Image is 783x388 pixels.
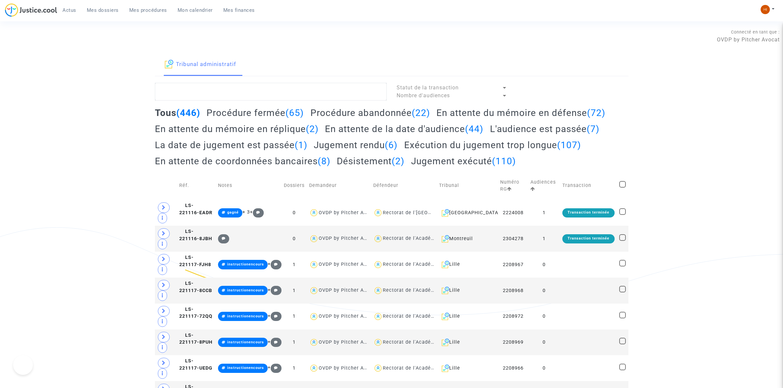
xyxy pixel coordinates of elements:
[87,7,119,13] span: Mes dossiers
[498,278,528,304] td: 2208968
[155,123,319,135] h2: En attente du mémoire en réplique
[242,209,250,215] span: + 3
[442,364,449,372] img: icon-archive.svg
[281,171,307,200] td: Dossiers
[177,171,216,200] td: Réf.
[227,366,264,370] span: instructionencours
[761,5,770,14] img: fc99b196863ffcca57bb8fe2645aafd9
[498,252,528,278] td: 2208967
[5,3,57,17] img: jc-logo.svg
[439,235,496,243] div: Montreuil
[397,84,459,91] span: Statut de la transaction
[442,261,449,268] img: icon-archive.svg
[528,200,560,226] td: 1
[281,304,307,330] td: 1
[404,139,581,151] h2: Exécution du jugement trop longue
[498,304,528,330] td: 2208972
[373,260,383,269] img: icon-user.svg
[227,262,264,266] span: instructionencours
[528,330,560,355] td: 0
[439,209,496,217] div: [GEOGRAPHIC_DATA]
[82,5,124,15] a: Mes dossiers
[179,332,212,345] span: LS-221117-8PUH
[437,171,498,200] td: Tribunal
[528,355,560,381] td: 0
[57,5,82,15] a: Actus
[179,229,212,241] span: LS-221116-8JBH
[373,363,383,373] img: icon-user.svg
[373,208,383,217] img: icon-user.svg
[227,288,264,292] span: instructionencours
[309,363,319,373] img: icon-user.svg
[385,140,398,150] span: (6)
[218,5,260,15] a: Mes finances
[383,236,466,241] div: Rectorat de l'Académie de Créteil
[442,235,449,243] img: icon-archive.svg
[306,124,319,134] span: (2)
[498,200,528,226] td: 2224008
[319,365,377,371] div: OVDP by Pitcher Avocat
[439,261,496,268] div: Lille
[442,209,449,217] img: icon-archive.svg
[373,338,383,347] img: icon-user.svg
[310,107,430,119] h2: Procédure abandonnée
[383,313,460,319] div: Rectorat de l'Académie de Lille
[172,5,218,15] a: Mon calendrier
[309,286,319,295] img: icon-user.svg
[314,139,398,151] h2: Jugement rendu
[383,210,467,216] div: Rectorat de l'[GEOGRAPHIC_DATA]
[268,339,282,345] span: +
[411,155,516,167] h2: Jugement exécuté
[268,287,282,293] span: +
[337,155,404,167] h2: Désistement
[281,355,307,381] td: 1
[442,286,449,294] img: icon-archive.svg
[587,107,605,118] span: (72)
[490,123,599,135] h2: L'audience est passée
[373,312,383,321] img: icon-user.svg
[268,313,282,319] span: +
[124,5,172,15] a: Mes procédures
[528,171,560,200] td: Audiences
[268,261,282,267] span: +
[392,156,404,167] span: (2)
[165,54,236,76] a: Tribunal administratif
[383,339,460,345] div: Rectorat de l'Académie de Lille
[492,156,516,167] span: (110)
[179,255,211,267] span: LS-221117-FJH8
[62,7,76,13] span: Actus
[371,171,437,200] td: Défendeur
[528,304,560,330] td: 0
[179,358,212,371] span: LS-221117-UEDG
[281,278,307,304] td: 1
[250,209,264,215] span: +
[13,355,33,375] iframe: Help Scout Beacon - Open
[178,7,213,13] span: Mon calendrier
[442,312,449,320] img: icon-archive.svg
[528,226,560,252] td: 1
[216,171,281,200] td: Notes
[227,210,239,215] span: gagné
[309,234,319,243] img: icon-user.svg
[281,226,307,252] td: 0
[179,203,212,216] span: LS-221116-EADR
[307,171,371,200] td: Demandeur
[309,260,319,269] img: icon-user.svg
[227,340,264,344] span: instructionencours
[397,92,450,99] span: Nombre d'audiences
[268,365,282,370] span: +
[373,234,383,243] img: icon-user.svg
[557,140,581,150] span: (107)
[498,355,528,381] td: 2208966
[498,171,528,200] td: Numéro RG
[319,313,377,319] div: OVDP by Pitcher Avocat
[227,314,264,318] span: instructionencours
[436,107,605,119] h2: En attente du mémoire en défense
[412,107,430,118] span: (22)
[498,226,528,252] td: 2304278
[319,287,377,293] div: OVDP by Pitcher Avocat
[562,234,615,243] div: Transaction terminée
[155,107,200,119] h2: Tous
[731,30,780,34] span: Connecté en tant que :
[319,339,377,345] div: OVDP by Pitcher Avocat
